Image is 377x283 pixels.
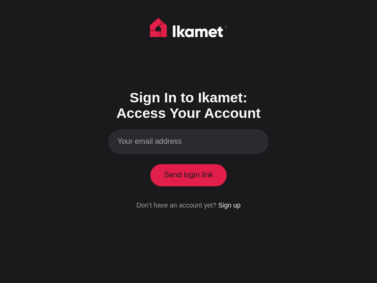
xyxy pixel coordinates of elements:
span: Don’t have an account yet? [136,201,216,209]
h1: Sign In to Ikamet: Access Your Account [108,90,269,121]
button: Send login link [150,164,227,186]
a: Sign up [218,201,240,209]
img: Ikamet home [150,18,227,42]
input: Your email address [108,129,269,154]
